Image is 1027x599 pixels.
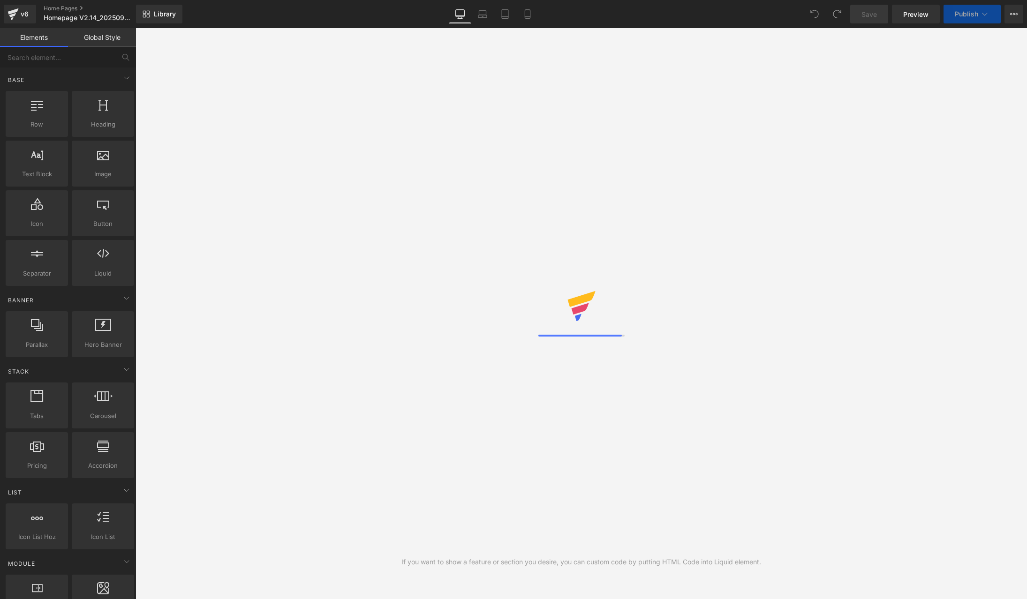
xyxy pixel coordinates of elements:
[7,296,35,305] span: Banner
[75,340,131,350] span: Hero Banner
[955,10,978,18] span: Publish
[805,5,824,23] button: Undo
[903,9,929,19] span: Preview
[75,169,131,179] span: Image
[944,5,1001,23] button: Publish
[7,75,25,84] span: Base
[449,5,471,23] a: Desktop
[75,532,131,542] span: Icon List
[75,411,131,421] span: Carousel
[8,340,65,350] span: Parallax
[7,488,23,497] span: List
[75,461,131,471] span: Accordion
[892,5,940,23] a: Preview
[44,5,151,12] a: Home Pages
[75,269,131,278] span: Liquid
[44,14,134,22] span: Homepage V2.14_20250929-INTLCoffeeDaySale
[8,269,65,278] span: Separator
[8,219,65,229] span: Icon
[8,532,65,542] span: Icon List Hoz
[8,120,65,129] span: Row
[19,8,30,20] div: v6
[7,559,36,568] span: Module
[68,28,136,47] a: Global Style
[75,120,131,129] span: Heading
[828,5,846,23] button: Redo
[154,10,176,18] span: Library
[494,5,516,23] a: Tablet
[861,9,877,19] span: Save
[136,5,182,23] a: New Library
[4,5,36,23] a: v6
[401,557,761,567] div: If you want to show a feature or section you desire, you can custom code by putting HTML Code int...
[8,411,65,421] span: Tabs
[8,461,65,471] span: Pricing
[7,367,30,376] span: Stack
[471,5,494,23] a: Laptop
[75,219,131,229] span: Button
[516,5,539,23] a: Mobile
[8,169,65,179] span: Text Block
[1004,5,1023,23] button: More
